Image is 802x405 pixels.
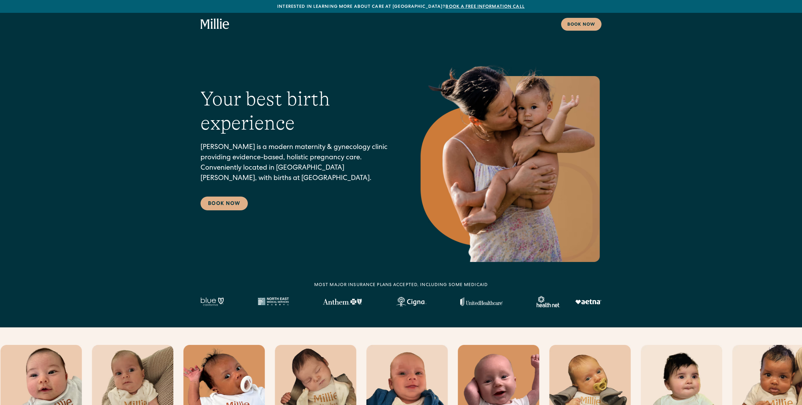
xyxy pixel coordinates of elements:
a: Book Now [200,197,248,210]
p: [PERSON_NAME] is a modern maternity & gynecology clinic providing evidence-based, holistic pregna... [200,143,393,184]
img: Blue California logo [200,297,224,306]
img: Healthnet logo [537,296,560,307]
img: Anthem Logo [323,299,362,305]
img: North East Medical Services logo [258,297,289,306]
img: United Healthcare logo [460,297,503,306]
a: Book a free information call [445,5,524,9]
h1: Your best birth experience [200,87,393,135]
div: MOST MAJOR INSURANCE PLANS ACCEPTED, INCLUDING some MEDICAID [314,282,488,289]
a: home [200,18,229,30]
img: Cigna logo [396,297,426,307]
a: Book now [561,18,601,31]
img: Aetna logo [575,299,601,304]
div: Book now [567,22,595,28]
img: Mother holding and kissing her baby on the cheek. [419,55,601,262]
